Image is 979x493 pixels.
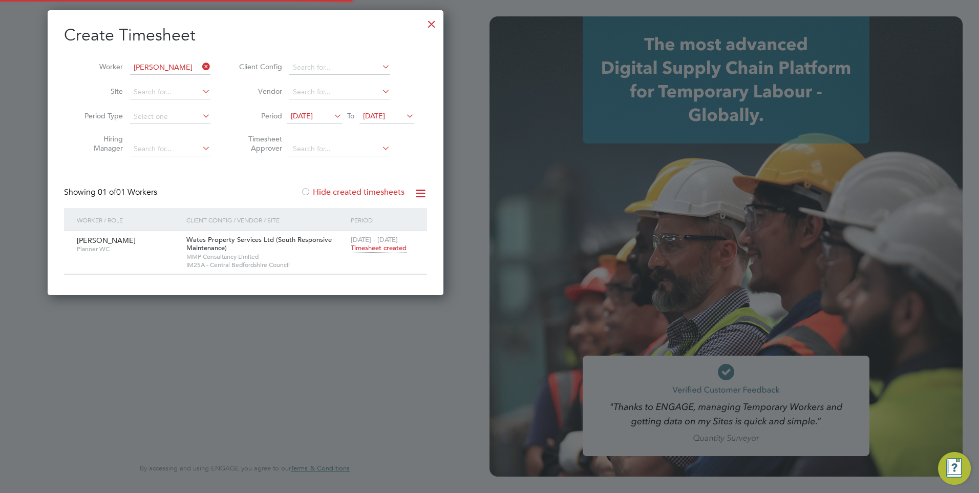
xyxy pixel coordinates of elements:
input: Search for... [289,85,390,99]
label: Client Config [236,62,282,71]
input: Search for... [130,85,210,99]
span: To [344,109,357,122]
input: Search for... [289,60,390,75]
input: Search for... [130,142,210,156]
label: Timesheet Approver [236,134,282,153]
input: Search for... [130,60,210,75]
label: Worker [77,62,123,71]
label: Period [236,111,282,120]
label: Hiring Manager [77,134,123,153]
div: Client Config / Vendor / Site [184,208,348,232]
input: Select one [130,110,210,124]
span: IM25A - Central Bedfordshire Council [186,261,346,269]
div: Showing [64,187,159,198]
label: Period Type [77,111,123,120]
span: [DATE] [291,111,313,120]
label: Site [77,87,123,96]
span: 01 Workers [98,187,157,197]
span: Planner WC [77,245,179,253]
input: Search for... [289,142,390,156]
span: 01 of [98,187,116,197]
span: Timesheet created [351,243,407,253]
div: Worker / Role [74,208,184,232]
span: [PERSON_NAME] [77,236,136,245]
div: Period [348,208,417,232]
span: [DATE] - [DATE] [351,235,398,244]
label: Hide created timesheets [301,187,405,197]
span: [DATE] [363,111,385,120]
label: Vendor [236,87,282,96]
h2: Create Timesheet [64,25,427,46]
span: Wates Property Services Ltd (South Responsive Maintenance) [186,235,332,253]
button: Engage Resource Center [938,452,971,485]
span: MMP Consultancy Limited [186,253,346,261]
